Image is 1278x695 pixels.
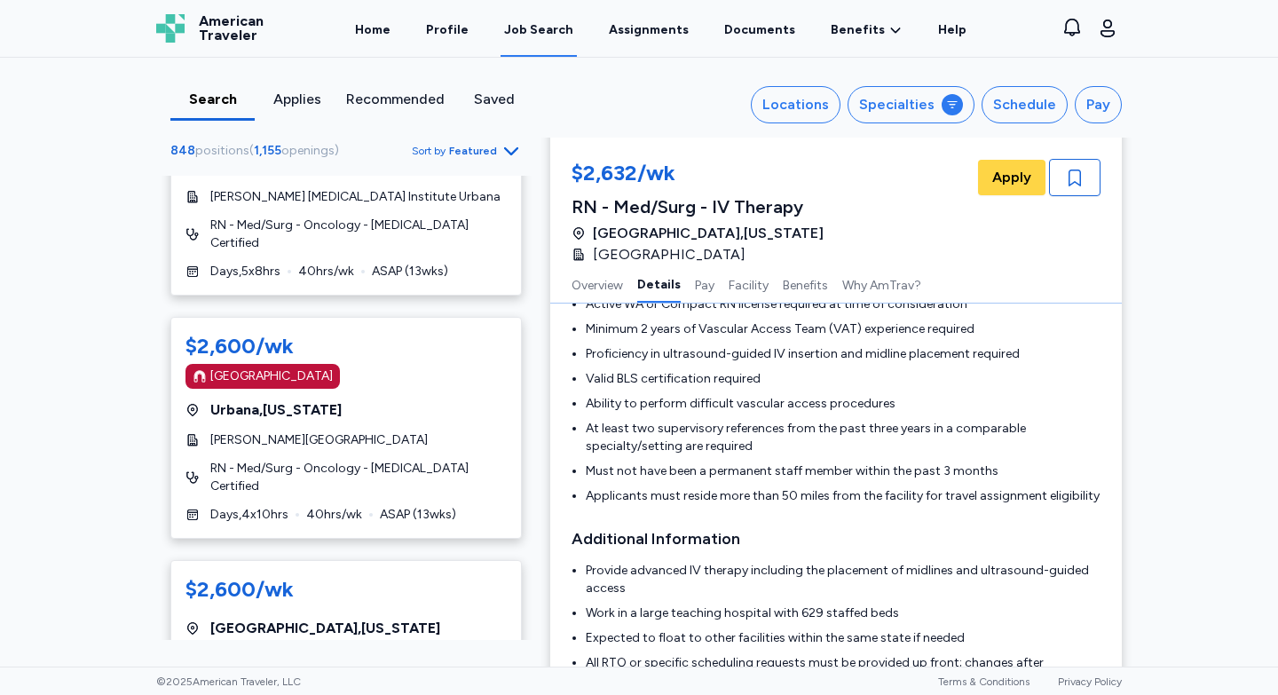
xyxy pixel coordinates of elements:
span: 848 [170,143,195,158]
h3: Additional Information [572,526,1100,551]
span: RN - Med/Surg - Oncology - [MEDICAL_DATA] Certified [210,460,507,495]
a: Privacy Policy [1058,675,1122,688]
span: Sort by [412,144,446,158]
span: 40 hrs/wk [298,263,354,280]
div: $2,632/wk [572,159,824,191]
div: Recommended [346,89,445,110]
div: Specialties [859,94,935,115]
button: Benefits [783,265,828,303]
div: Search [177,89,248,110]
span: © 2025 American Traveler, LLC [156,675,301,689]
span: [GEOGRAPHIC_DATA] , [US_STATE] [593,223,824,244]
li: At least two supervisory references from the past three years in a comparable specialty/setting a... [586,420,1100,455]
li: Expected to float to other facilities within the same state if needed [586,629,1100,647]
button: Apply [978,160,1045,195]
div: [GEOGRAPHIC_DATA] [210,367,333,385]
button: Schedule [982,86,1068,123]
div: Saved [459,89,529,110]
button: Specialties [848,86,974,123]
div: $2,600/wk [185,575,294,604]
span: RN - Med/Surg - Oncology - [MEDICAL_DATA] Certified [210,217,507,252]
li: All RTO or specific scheduling requests must be provided up front; changes after submission may n... [586,654,1100,690]
li: Applicants must reside more than 50 miles from the facility for travel assignment eligibility [586,487,1100,505]
button: Details [637,265,681,303]
div: $2,600/wk [185,332,294,360]
li: Valid BLS certification required [586,370,1100,388]
li: Proficiency in ultrasound-guided IV insertion and midline placement required [586,345,1100,363]
span: ASAP ( 13 wks) [372,263,448,280]
li: Active WA or Compact RN license required at time of consideration [586,296,1100,313]
button: Pay [1075,86,1122,123]
span: ASAP ( 13 wks) [380,506,456,524]
span: Featured [449,144,497,158]
a: Job Search [501,2,577,57]
div: Applies [262,89,332,110]
button: Overview [572,265,623,303]
li: Ability to perform difficult vascular access procedures [586,395,1100,413]
button: Locations [751,86,840,123]
div: ( ) [170,142,346,160]
span: [PERSON_NAME] [MEDICAL_DATA] Institute Urbana [210,188,501,206]
button: Sort byFeatured [412,140,522,162]
span: Days , 5 x 8 hrs [210,263,280,280]
div: Job Search [504,21,573,39]
div: Pay [1086,94,1110,115]
span: Days , 4 x 10 hrs [210,506,288,524]
li: Minimum 2 years of Vascular Access Team (VAT) experience required [586,320,1100,338]
span: American Traveler [199,14,264,43]
span: [GEOGRAPHIC_DATA] , [US_STATE] [210,618,440,639]
span: 40 hrs/wk [306,506,362,524]
span: [PERSON_NAME][GEOGRAPHIC_DATA] [210,431,428,449]
button: Pay [695,265,714,303]
span: Benefits [831,21,885,39]
a: Benefits [831,21,903,39]
li: Must not have been a permanent staff member within the past 3 months [586,462,1100,480]
div: Schedule [993,94,1056,115]
li: Provide advanced IV therapy including the placement of midlines and ultrasound-guided access [586,562,1100,597]
span: [GEOGRAPHIC_DATA] [593,244,745,265]
div: Locations [762,94,829,115]
button: Facility [729,265,769,303]
span: positions [195,143,249,158]
button: Why AmTrav? [842,265,921,303]
span: Apply [992,167,1031,188]
span: Urbana , [US_STATE] [210,399,342,421]
a: Terms & Conditions [938,675,1029,688]
li: Work in a large teaching hospital with 629 staffed beds [586,604,1100,622]
img: Logo [156,14,185,43]
span: openings [281,143,335,158]
span: 1,155 [254,143,281,158]
div: RN - Med/Surg - IV Therapy [572,194,824,219]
